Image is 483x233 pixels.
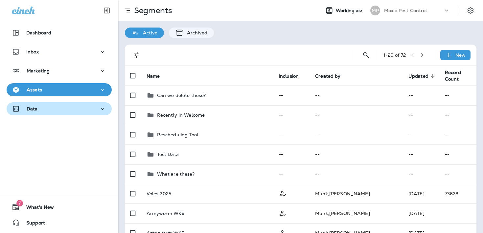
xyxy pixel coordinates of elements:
[359,49,373,62] button: Search Segments
[408,73,437,79] span: Updated
[273,105,310,125] td: --
[273,125,310,145] td: --
[279,73,299,79] span: Inclusion
[310,125,403,145] td: --
[403,125,440,145] td: --
[315,73,349,79] span: Created by
[384,8,427,13] p: Moxie Pest Control
[157,132,198,137] p: Rescheduling Tool
[445,69,461,82] span: Record Count
[98,4,116,17] button: Collapse Sidebar
[7,102,112,115] button: Data
[383,52,406,58] div: 1 - 20 of 72
[147,73,160,79] span: Name
[310,86,403,105] td: --
[157,171,195,177] p: What are these?
[20,220,45,228] span: Support
[279,73,307,79] span: Inclusion
[7,83,112,96] button: Assets
[131,6,172,15] p: Segments
[403,145,440,164] td: --
[130,49,143,62] button: Filters
[315,73,340,79] span: Created by
[273,86,310,105] td: --
[403,164,440,184] td: --
[27,68,50,73] p: Marketing
[440,184,476,204] td: 73628
[370,6,380,15] div: MP
[140,30,157,35] p: Active
[440,125,476,145] td: --
[310,204,403,223] td: Munk , [PERSON_NAME]
[147,73,169,79] span: Name
[27,106,38,111] p: Data
[184,30,207,35] p: Archived
[273,145,310,164] td: --
[7,26,112,39] button: Dashboard
[157,93,206,98] p: Can we delete these?
[157,152,179,157] p: Test Data
[279,190,287,196] span: Customer Only
[440,105,476,125] td: --
[147,191,171,196] p: Voles 2025
[465,5,476,16] button: Settings
[403,105,440,125] td: --
[310,105,403,125] td: --
[455,52,466,58] p: New
[440,145,476,164] td: --
[27,87,42,92] p: Assets
[273,164,310,184] td: --
[403,86,440,105] td: --
[310,145,403,164] td: --
[147,211,185,216] p: Armyworm WK6
[20,204,54,212] span: What's New
[403,204,440,223] td: [DATE]
[26,30,51,35] p: Dashboard
[16,200,23,206] span: 7
[7,45,112,58] button: Inbox
[7,201,112,214] button: 7What's New
[26,49,39,54] p: Inbox
[408,73,428,79] span: Updated
[310,164,403,184] td: --
[440,164,476,184] td: --
[440,86,476,105] td: --
[157,112,205,118] p: Recently In Welcome
[7,64,112,77] button: Marketing
[279,210,287,216] span: Customer Only
[7,216,112,229] button: Support
[336,8,364,13] span: Working as:
[310,184,403,204] td: Munk , [PERSON_NAME]
[403,184,440,204] td: [DATE]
